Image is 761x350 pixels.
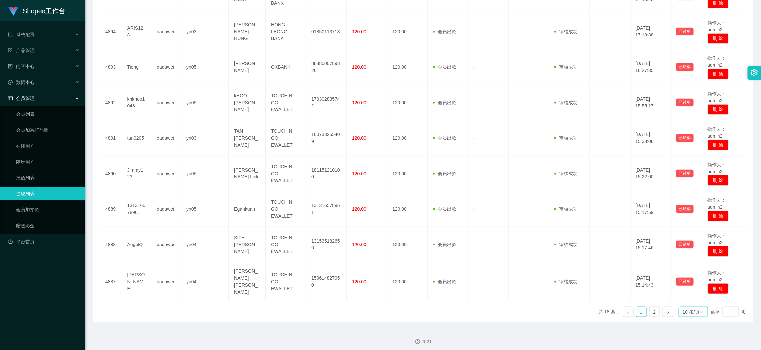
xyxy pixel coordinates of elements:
td: 181151210100 [306,156,347,191]
td: Jimmy123 [122,156,152,191]
td: dadawei [151,156,181,191]
td: 150614827950 [306,262,347,301]
span: 操作人：admin2 [708,233,726,245]
td: 120.00 [387,14,428,49]
td: yn04 [181,227,229,262]
li: 下一页 [663,307,673,317]
td: 170302835742 [306,85,347,120]
i: 图标: copyright [415,339,420,344]
td: 4894 [100,14,122,49]
a: 图标: dashboard平台首页 [8,235,80,248]
td: 4887 [100,262,122,301]
td: dadawei [151,227,181,262]
i: 图标: left [626,310,630,314]
td: kHOO [PERSON_NAME] [229,85,266,120]
td: yn03 [181,120,229,156]
span: 操作人：admin2 [708,197,726,210]
td: TOUCH N GO EWALLET [266,191,306,227]
td: [PERSON_NAME] HUNG [229,14,266,49]
td: [DATE] 17:13:38 [631,14,671,49]
td: HONG LEONG BANK [266,14,306,49]
button: 已锁单 [676,134,694,142]
i: 图标: profile [8,64,13,69]
td: [PERSON_NAME] [122,262,152,301]
span: 120.00 [352,242,366,247]
i: 图标: form [8,32,13,37]
td: SITH [PERSON_NAME] [229,227,266,262]
div: 10 条/页 [683,307,700,317]
button: 删 除 [708,283,729,294]
td: [DATE] 15:22:00 [631,156,671,191]
button: 删 除 [708,246,729,257]
td: yn05 [181,85,229,120]
td: tan0205 [122,120,152,156]
span: 120.00 [352,29,366,34]
td: ARIS123 [122,14,152,49]
span: 120.00 [352,279,366,284]
span: 审核成功 [554,64,578,70]
td: 120.00 [387,227,428,262]
td: 120.00 [387,120,428,156]
td: 120.00 [387,262,428,301]
span: - [473,242,475,247]
span: 审核成功 [554,279,578,284]
a: 会员加扣款 [16,203,80,216]
button: 已锁单 [676,278,694,286]
button: 已锁单 [676,99,694,106]
td: [DATE] 15:14:43 [631,262,671,301]
td: 120.00 [387,191,428,227]
button: 删 除 [708,104,729,115]
span: 操作人：admin2 [708,91,726,103]
td: [PERSON_NAME] Lick [229,156,266,191]
h1: Shopee工作台 [23,0,65,22]
td: 01850113713 [306,14,347,49]
td: [DATE] 15:17:46 [631,227,671,262]
button: 删 除 [708,211,729,221]
a: 2 [650,307,660,317]
td: AngelQ [122,227,152,262]
td: 131535182656 [306,227,347,262]
td: [DATE] 15:33:06 [631,120,671,156]
td: dadawei [151,49,181,85]
span: 审核成功 [554,100,578,105]
li: 1 [636,307,647,317]
span: 会员出款 [433,135,456,141]
span: 会员出款 [433,279,456,284]
span: - [473,64,475,70]
button: 已锁单 [676,28,694,35]
span: 会员出款 [433,171,456,176]
span: 产品管理 [8,48,35,53]
span: 审核成功 [554,242,578,247]
span: 120.00 [352,135,366,141]
span: 审核成功 [554,171,578,176]
td: yn05 [181,191,229,227]
span: 操作人：admin2 [708,162,726,174]
a: 赠送彩金 [16,219,80,232]
button: 已锁单 [676,241,694,248]
span: 操作人：admin2 [708,55,726,68]
td: dadawei [151,262,181,301]
span: - [473,29,475,34]
span: - [473,135,475,141]
li: 上一页 [623,307,634,317]
span: 120.00 [352,206,366,212]
span: 120.00 [352,171,366,176]
button: 删 除 [708,33,729,44]
td: 4889 [100,191,122,227]
td: [DATE] 16:27:35 [631,49,671,85]
td: 131316578961 [122,191,152,227]
a: 充值列表 [16,171,80,184]
li: 共 18 条， [598,307,620,317]
span: 操作人：admin2 [708,270,726,282]
td: Tiong [122,49,152,85]
button: 已锁单 [676,170,694,177]
td: [PERSON_NAME] [229,49,266,85]
td: dadawei [151,14,181,49]
span: 120.00 [352,100,366,105]
td: khkhoo1048 [122,85,152,120]
div: 2021 [90,338,756,345]
i: 图标: appstore-o [8,48,13,53]
td: 4892 [100,85,122,120]
td: [DATE] 15:17:59 [631,191,671,227]
a: 陪玩用户 [16,155,80,169]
